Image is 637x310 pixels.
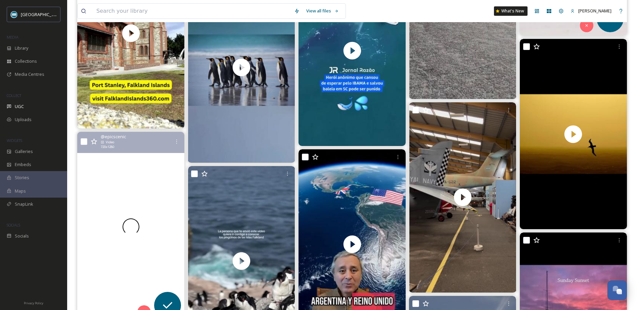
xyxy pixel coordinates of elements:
span: Embeds [15,161,31,168]
a: Privacy Policy [24,299,43,307]
span: Video [106,140,114,145]
span: SOCIALS [7,222,20,227]
span: [PERSON_NAME] [578,8,611,14]
img: thumbnail [409,102,516,293]
span: [GEOGRAPHIC_DATA] [21,11,63,17]
span: Galleries [15,148,33,155]
span: Privacy Policy [24,301,43,305]
input: Search your library [93,4,291,18]
video: A walkaround of British Aerospace Sea Harrier FA2 ZD582 and old Falklands adversary the FMA IA58 ... [409,102,516,293]
span: SnapLink [15,201,33,207]
span: Media Centres [15,71,44,77]
span: Stories [15,174,29,181]
img: FITB%20Logo%20Circle.jpg [11,11,17,18]
a: [PERSON_NAME] [567,4,615,17]
span: UGC [15,103,24,110]
span: COLLECT [7,93,21,98]
img: thumbnail [520,39,627,229]
video: #albatros #albatross #albatroz #albatross🕊️ #albatröss #albatrosses #sony #birds #naturephotograp... [520,39,627,229]
span: Library [15,45,28,51]
button: Open Chat [607,280,627,300]
span: 720 x 1280 [101,145,114,149]
span: Maps [15,188,26,194]
span: @ epicscenic [101,134,126,140]
a: What's New [494,6,528,16]
a: View all files [303,4,342,17]
span: Collections [15,58,37,64]
span: WIDGETS [7,138,22,143]
span: Uploads [15,116,32,123]
span: Socials [15,233,29,239]
span: MEDIA [7,35,18,40]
